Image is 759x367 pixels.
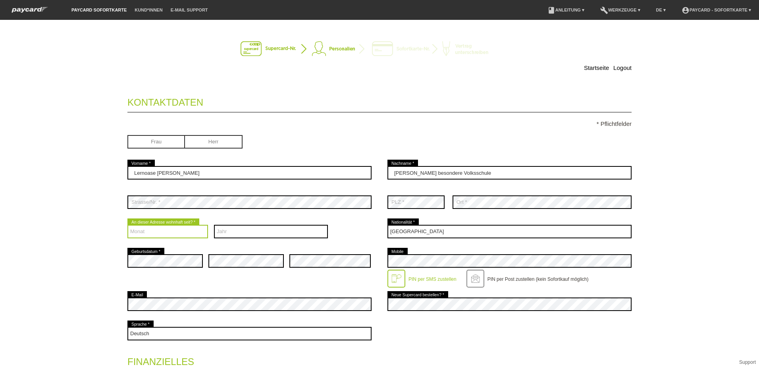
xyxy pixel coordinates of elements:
[596,8,644,12] a: buildWerkzeuge ▾
[652,8,670,12] a: DE ▾
[739,359,756,365] a: Support
[547,6,555,14] i: book
[682,6,690,14] i: account_circle
[241,41,518,57] img: instantcard-v2-de-2.png
[131,8,166,12] a: Kund*innen
[600,6,608,14] i: build
[8,9,52,15] a: paycard Sofortkarte
[584,64,609,71] a: Startseite
[67,8,131,12] a: paycard Sofortkarte
[127,89,632,112] legend: Kontaktdaten
[8,6,52,14] img: paycard Sofortkarte
[167,8,212,12] a: E-Mail Support
[543,8,588,12] a: bookAnleitung ▾
[678,8,755,12] a: account_circlepaycard - Sofortkarte ▾
[613,64,632,71] a: Logout
[408,276,457,282] label: PIN per SMS zustellen
[127,120,632,127] p: * Pflichtfelder
[487,276,589,282] label: PIN per Post zustellen (kein Sofortkauf möglich)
